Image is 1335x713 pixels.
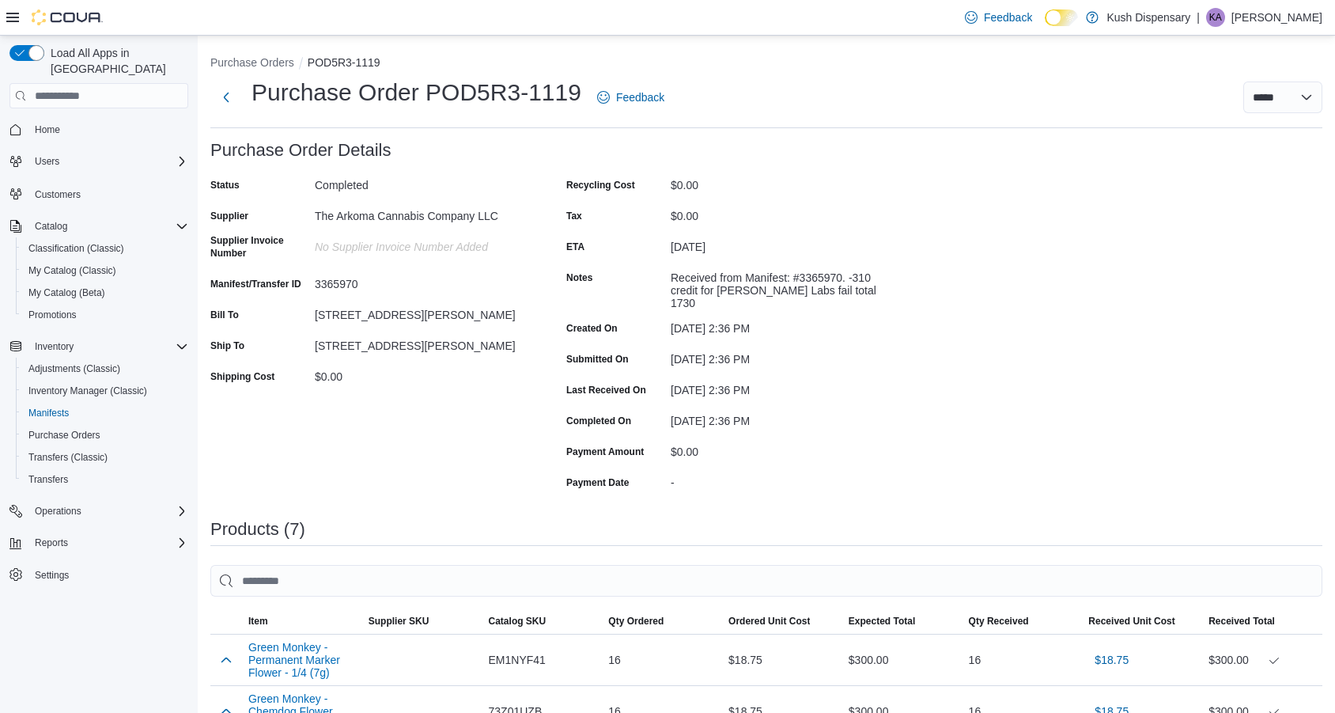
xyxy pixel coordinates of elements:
a: Customers [28,185,87,204]
label: ETA [566,241,584,253]
span: Operations [28,502,188,521]
button: Operations [28,502,88,521]
span: Purchase Orders [28,429,100,442]
span: Inventory Manager (Classic) [22,381,188,400]
div: [STREET_ADDRESS][PERSON_NAME] [315,333,527,352]
button: Next [210,82,242,113]
div: $300.00 [1208,650,1316,669]
span: Adjustments (Classic) [28,362,120,375]
button: Received Unit Cost [1082,609,1202,634]
a: My Catalog (Classic) [22,261,123,280]
button: Ordered Unit Cost [722,609,842,634]
div: Received from Manifest: #3365970. -310 credit for [PERSON_NAME] Labs fail total 1730 [671,265,883,309]
span: Promotions [28,309,77,321]
span: Manifests [22,404,188,423]
button: Home [3,118,195,141]
span: Item [248,615,268,628]
button: Inventory [3,336,195,358]
button: Supplier SKU [362,609,482,634]
button: Catalog [3,215,195,237]
p: Kush Dispensary [1106,8,1190,27]
input: Dark Mode [1045,9,1078,26]
span: Supplier SKU [369,615,429,628]
span: Feedback [984,9,1032,25]
div: No Supplier Invoice Number added [315,234,527,253]
label: Supplier Invoice Number [210,234,308,260]
span: My Catalog (Beta) [28,286,105,299]
button: Customers [3,182,195,205]
label: Shipping Cost [210,370,274,383]
div: - [671,470,883,489]
label: Recycling Cost [566,179,635,192]
label: Submitted On [566,353,629,366]
span: Settings [35,569,69,582]
div: 16 [602,644,722,676]
span: Operations [35,505,81,518]
div: $0.00 [671,203,883,222]
nav: Complex example [9,112,188,628]
button: Reports [28,533,74,552]
label: Completed On [566,415,631,427]
span: Expected Total [849,615,915,628]
div: [DATE] 2:36 PM [671,316,883,335]
span: Home [35,123,60,136]
span: Transfers [22,470,188,489]
a: Classification (Classic) [22,239,130,258]
span: Classification (Classic) [22,239,188,258]
a: Transfers (Classic) [22,448,114,467]
button: Operations [3,500,195,522]
button: POD5R3-1119 [308,56,380,69]
button: Purchase Orders [16,424,195,446]
div: $18.75 [722,644,842,676]
label: Bill To [210,309,239,321]
span: Promotions [22,305,188,324]
span: Inventory [28,337,188,356]
button: Users [3,150,195,173]
a: Inventory Manager (Classic) [22,381,153,400]
span: Dark Mode [1045,26,1046,27]
span: EM1NYF41 [489,650,546,669]
div: [DATE] 2:36 PM [671,347,883,366]
button: Qty Received [962,609,1083,634]
span: Purchase Orders [22,426,188,445]
a: Transfers [22,470,74,489]
span: Reports [28,533,188,552]
span: My Catalog (Classic) [28,264,116,277]
label: Ship To [210,339,244,352]
span: Adjustments (Classic) [22,359,188,378]
p: [PERSON_NAME] [1231,8,1322,27]
span: My Catalog (Classic) [22,261,188,280]
button: Expected Total [842,609,962,634]
button: My Catalog (Beta) [16,282,195,304]
div: [STREET_ADDRESS][PERSON_NAME] [315,302,527,321]
button: Catalog [28,217,74,236]
span: Reports [35,537,68,549]
button: Green Monkey - Permanent Marker Flower - 1/4 (7g) [248,641,356,679]
button: Classification (Classic) [16,237,195,260]
p: | [1197,8,1200,27]
button: Adjustments (Classic) [16,358,195,380]
div: [DATE] 2:36 PM [671,408,883,427]
button: Promotions [16,304,195,326]
span: Load All Apps in [GEOGRAPHIC_DATA] [44,45,188,77]
button: Transfers [16,468,195,491]
span: Received Unit Cost [1088,615,1174,628]
button: $18.75 [1088,644,1135,676]
button: Manifests [16,402,195,424]
label: Payment Date [566,476,629,489]
span: Catalog [28,217,188,236]
span: Catalog SKU [489,615,546,628]
span: Feedback [616,89,664,105]
a: My Catalog (Beta) [22,283,112,302]
div: $0.00 [315,364,527,383]
a: Home [28,120,66,139]
span: Catalog [35,220,67,233]
button: Transfers (Classic) [16,446,195,468]
a: Manifests [22,404,75,423]
div: $0.00 [671,173,883,192]
span: $18.75 [1095,652,1129,668]
label: Notes [566,271,592,284]
span: Manifests [28,407,69,419]
button: Inventory [28,337,80,356]
div: $300.00 [842,644,962,676]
